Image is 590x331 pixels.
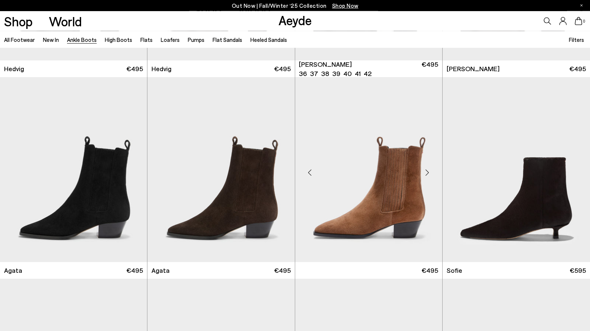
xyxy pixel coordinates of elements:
p: Out Now | Fall/Winter ‘25 Collection [232,1,359,10]
a: High Boots [105,36,132,43]
a: Flats [140,36,153,43]
span: €495 [421,266,438,275]
li: 41 [355,69,361,78]
a: Hedvig €495 [147,60,294,77]
a: Ankle Boots [67,36,97,43]
a: Flat Sandals [213,36,242,43]
li: 36 [299,69,307,78]
li: 37 [310,69,318,78]
li: 39 [332,69,340,78]
span: Agata [4,266,22,275]
span: Navigate to /collections/new-in [332,2,359,9]
a: 0 [575,17,582,25]
span: €495 [569,64,586,73]
a: Loafers [161,36,180,43]
span: Hedvig [4,64,24,73]
a: World [49,15,82,28]
a: Pumps [188,36,204,43]
span: €595 [570,266,586,275]
span: €495 [274,64,291,73]
span: Sofie [447,266,462,275]
span: €495 [274,266,291,275]
span: [PERSON_NAME] [299,60,352,69]
a: Heeled Sandals [250,36,287,43]
a: €495 [295,262,442,279]
span: €495 [126,64,143,73]
li: 40 [343,69,352,78]
a: [PERSON_NAME] €495 [443,60,590,77]
ul: variant [299,69,369,78]
img: Sofie Ponyhair Ankle Boots [443,77,590,262]
span: €495 [421,60,438,78]
a: Sofie €595 [443,262,590,279]
span: [PERSON_NAME] [447,64,500,73]
a: [PERSON_NAME] 36 37 38 39 40 41 42 €495 [295,60,442,77]
span: Agata [151,266,170,275]
span: €495 [126,266,143,275]
span: Filters [569,36,584,43]
li: 38 [321,69,329,78]
span: Hedvig [151,64,171,73]
a: New In [43,36,59,43]
li: 42 [364,69,371,78]
img: Agata Suede Ankle Boots [147,77,294,262]
img: Agata Suede Ankle Boots [295,77,442,262]
a: Aeyde [279,12,312,28]
a: All Footwear [4,36,35,43]
a: Shop [4,15,33,28]
span: 0 [582,19,586,23]
a: Agata €495 [147,262,294,279]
